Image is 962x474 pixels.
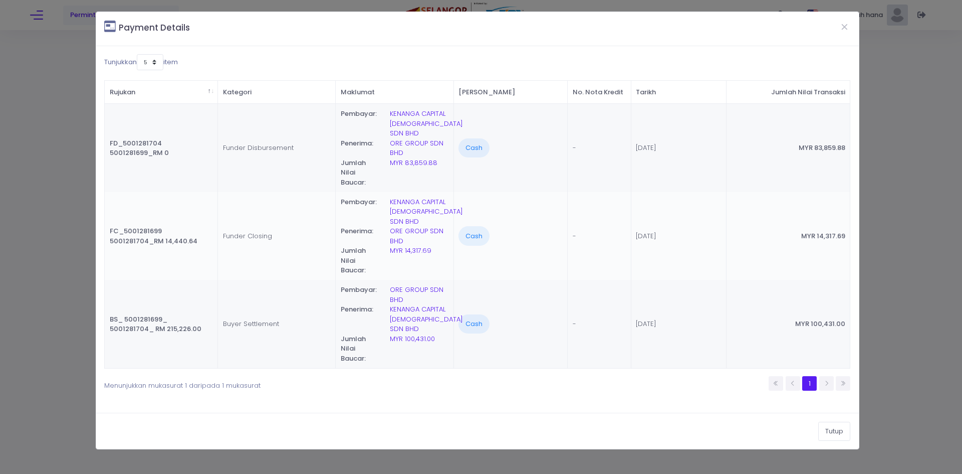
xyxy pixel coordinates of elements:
[336,304,385,334] div: Penerima:
[110,314,201,334] span: BS_ 5001281699_ 5001281704_ RM 215,226.00
[336,285,385,304] div: Pembayar:
[336,334,385,364] div: Jumlah Nilai Baucar:
[568,280,631,368] td: -
[568,81,631,104] th: No. Nota Kredit : activate to sort column ascending
[631,192,727,280] td: [DATE]
[218,192,336,280] td: Funder Closing
[458,314,490,334] span: Cash
[385,109,453,138] div: KENANGA CAPITAL [DEMOGRAPHIC_DATA] SDN BHD
[336,138,385,158] div: Penerima:
[336,109,385,138] div: Pembayar:
[218,280,336,368] td: Buyer Settlement
[110,226,197,246] span: FC_5001281699 5001281704_RM 14,440.64
[336,226,385,246] div: Penerima:
[802,376,817,391] a: 1
[385,304,453,334] div: KENANGA CAPITAL [DEMOGRAPHIC_DATA] SDN BHD
[104,375,409,391] div: Menunjukkan mukasurat 1 daripada 1 mukasurat
[631,280,727,368] td: [DATE]
[458,138,490,157] span: Cash
[385,334,453,364] div: MYR 100,431.00
[336,246,385,275] div: Jumlah Nilai Baucar:
[385,158,453,188] div: MYR 83,859.88
[385,138,453,158] div: ORE GROUP SDN BHD
[218,104,336,192] td: Funder Disbursement
[454,81,568,104] th: Cara Pembayaran : activate to sort column ascending
[385,246,453,275] div: MYR 14,317.69
[727,81,850,104] th: Jumlah Nilai Transaksi : activate to sort column ascending
[568,104,631,192] td: -
[104,54,178,70] label: Tunjukkan item
[801,231,845,241] span: MYR 14,317.69
[818,422,850,441] button: Tutup
[336,197,385,227] div: Pembayar:
[832,14,857,40] button: Close
[110,138,169,158] span: FD_5001281704 5001281699_RM 0
[385,197,453,227] div: KENANGA CAPITAL [DEMOGRAPHIC_DATA] SDN BHD
[799,143,845,152] span: MYR 83,859.88
[336,81,453,104] th: Maklumat : activate to sort column ascending
[218,81,336,104] th: Kategori : activate to sort column ascending
[119,22,190,34] small: Payment Details
[631,104,727,192] td: [DATE]
[385,226,453,246] div: ORE GROUP SDN BHD
[137,54,163,70] select: Tunjukkanitem
[631,81,727,104] th: Tarikh : activate to sort column ascending
[568,192,631,280] td: -
[795,319,845,329] span: MYR 100,431.00
[105,81,218,104] th: Rujukan : activate to sort column descending
[458,226,490,245] span: Cash
[385,285,453,304] div: ORE GROUP SDN BHD
[336,158,385,188] div: Jumlah Nilai Baucar:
